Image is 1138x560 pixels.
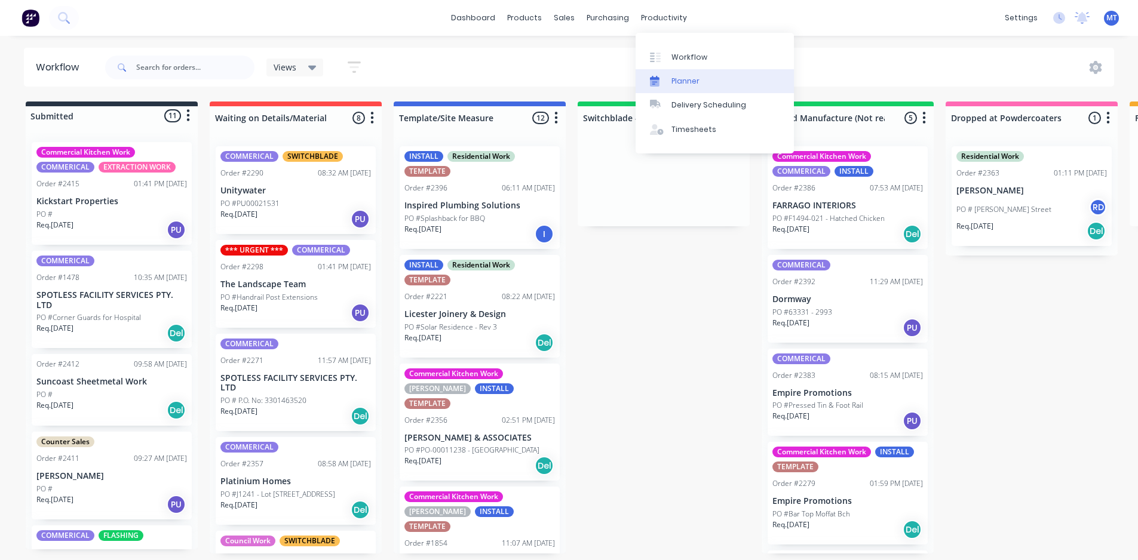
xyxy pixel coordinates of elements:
p: Req. [DATE] [404,456,441,466]
div: Order #1854 [404,538,447,549]
div: settings [999,9,1044,27]
div: Residential Work [956,151,1024,162]
div: Council Work [220,536,275,546]
div: [PERSON_NAME] [404,506,471,517]
div: COMMERICAL [220,151,278,162]
div: Del [535,333,554,352]
div: Counter SalesOrder #241109:27 AM [DATE][PERSON_NAME]PO #Req.[DATE]PU [32,432,192,519]
div: Commercial Kitchen Work[PERSON_NAME]INSTALLTEMPLATEOrder #235602:51 PM [DATE][PERSON_NAME] & ASSO... [400,364,560,481]
p: PO # [36,389,53,400]
div: Timesheets [671,124,716,135]
div: Order #241209:58 AM [DATE]Suncoast Sheetmetal WorkPO #Req.[DATE]Del [32,354,192,426]
p: SPOTLESS FACILITY SERVICES PTY. LTD [36,290,187,310]
div: 09:58 AM [DATE] [134,359,187,370]
p: PO #PO-00011238 - [GEOGRAPHIC_DATA] [404,445,539,456]
div: FLASHING [99,530,143,541]
div: Residential Work [447,151,515,162]
div: Order #1478 [36,272,79,283]
div: INSTALLResidential WorkTEMPLATEOrder #222108:22 AM [DATE]Licester Joinery & DesignPO #Solar Resid... [400,255,560,358]
p: The Landscape Team [220,279,371,290]
div: 10:35 AM [DATE] [134,272,187,283]
p: [PERSON_NAME] [36,471,187,481]
div: PU [167,495,186,514]
p: Req. [DATE] [772,318,809,328]
p: Req. [DATE] [220,303,257,313]
div: Order #2357 [220,459,263,469]
p: FARRAGO INTERIORS [772,201,923,211]
div: PU [351,210,370,229]
p: Inspired Plumbing Solutions [404,201,555,211]
div: INSTALL [475,506,514,517]
div: Workflow [671,52,707,63]
p: Kickstart Properties [36,196,187,207]
div: INSTALL [404,260,443,270]
div: 08:15 AM [DATE] [870,370,923,381]
p: PO #Solar Residence - Rev 3 [404,322,497,333]
a: Planner [636,69,794,93]
div: COMMERICAL [220,442,278,453]
p: Unitywater [220,186,371,196]
img: Factory [22,9,39,27]
div: PU [351,303,370,322]
p: PO #J1241 - Lot [STREET_ADDRESS] [220,489,335,500]
p: Req. [DATE] [36,400,73,411]
div: Commercial Kitchen Work [404,368,503,379]
div: TEMPLATE [404,275,450,285]
div: purchasing [581,9,635,27]
div: Del [535,456,554,475]
p: Req. [DATE] [220,209,257,220]
p: PO #Pressed Tin & Foot Rail [772,400,863,411]
p: PO # [36,484,53,494]
p: PO #63331 - 2993 [772,307,832,318]
div: Commercial Kitchen WorkINSTALLTEMPLATEOrder #227901:59 PM [DATE]Empire PromotionsPO #Bar Top Moff... [768,442,928,544]
div: COMMERICALOrder #235708:58 AM [DATE]Platinium HomesPO #J1241 - Lot [STREET_ADDRESS]Req.[DATE]Del [216,437,376,525]
div: Commercial Kitchen WorkCOMMERICALEXTRACTION WORKOrder #241501:41 PM [DATE]Kickstart PropertiesPO ... [32,142,192,245]
p: SPOTLESS FACILITY SERVICES PTY. LTD [220,373,371,393]
p: Req. [DATE] [220,406,257,417]
div: Workflow [36,60,85,75]
div: RD [1089,198,1107,216]
div: INSTALL [404,151,443,162]
p: PO #Corner Guards for Hospital [36,312,141,323]
p: Req. [DATE] [36,323,73,334]
div: Del [167,324,186,343]
div: COMMERICAL [220,339,278,349]
div: COMMERICALOrder #227111:57 AM [DATE]SPOTLESS FACILITY SERVICES PTY. LTDPO # P.O. No: 3301463520Re... [216,334,376,432]
div: productivity [635,9,693,27]
div: Del [903,520,922,539]
div: TEMPLATE [404,398,450,409]
div: EXTRACTION WORK [99,162,176,173]
div: INSTALLResidential WorkTEMPLATEOrder #239606:11 AM [DATE]Inspired Plumbing SolutionsPO #Splashbac... [400,146,560,249]
div: Order #2383 [772,370,815,381]
div: Delivery Scheduling [671,100,746,110]
p: Dormway [772,294,923,304]
div: INSTALL [835,166,873,177]
div: Commercial Kitchen Work [404,491,503,502]
div: Order #2271 [220,355,263,366]
div: 02:51 PM [DATE] [502,415,555,426]
span: Views [274,61,296,73]
p: PO #Splashback for BBQ [404,213,485,224]
div: sales [548,9,581,27]
p: Empire Promotions [772,388,923,398]
div: 11:29 AM [DATE] [870,276,923,287]
div: Residential Work [447,260,515,270]
div: Order #2221 [404,291,447,302]
div: TEMPLATE [772,461,818,472]
div: *** URGENT ***COMMERICALOrder #229801:41 PM [DATE]The Landscape TeamPO #Handrail Post ExtensionsR... [216,240,376,328]
a: Timesheets [636,118,794,141]
p: Req. [DATE] [36,494,73,505]
div: I [535,224,554,244]
div: 01:41 PM [DATE] [318,261,371,272]
div: TEMPLATE [404,166,450,177]
div: COMMERICAL [772,353,830,364]
div: Planner [671,76,700,87]
div: COMMERICAL [36,530,94,541]
p: PO # P.O. No: 3301463520 [220,395,306,406]
div: Order #2412 [36,359,79,370]
div: 07:53 AM [DATE] [870,183,923,193]
p: Req. [DATE] [36,220,73,230]
p: Req. [DATE] [772,519,809,530]
div: 09:27 AM [DATE] [134,453,187,464]
span: MT [1106,13,1117,23]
